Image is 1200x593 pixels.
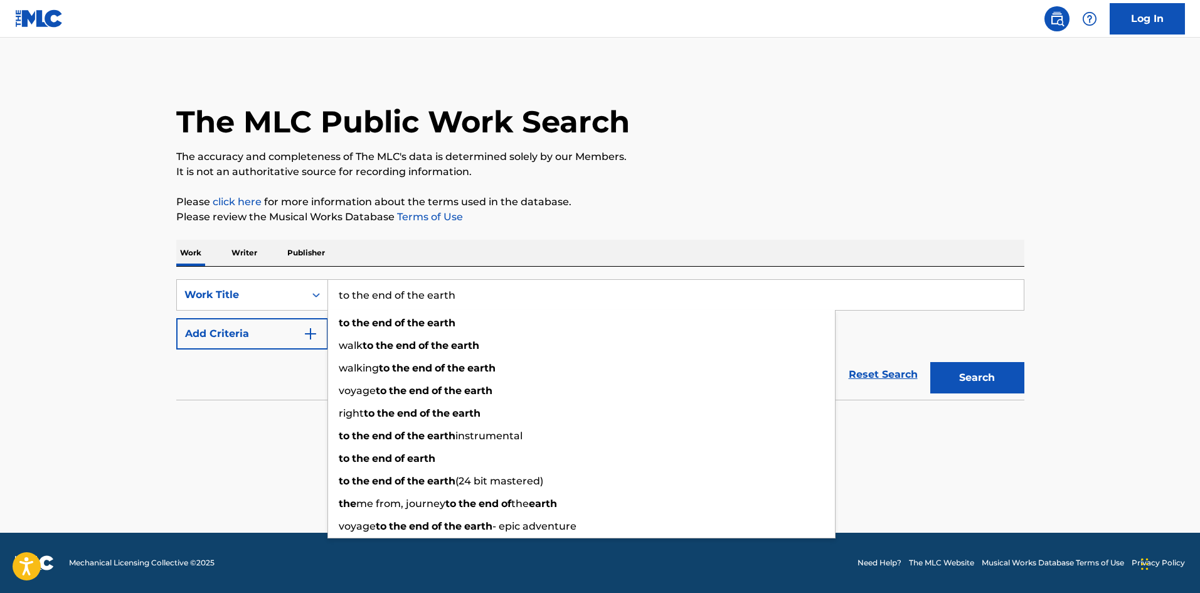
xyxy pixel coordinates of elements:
[407,317,425,329] strong: the
[455,475,543,487] span: (24 bit mastered)
[284,240,329,266] p: Publisher
[372,475,392,487] strong: end
[435,362,445,374] strong: of
[395,475,405,487] strong: of
[184,287,297,302] div: Work Title
[982,557,1124,569] a: Musical Works Database Terms of Use
[407,475,425,487] strong: the
[444,385,462,397] strong: the
[339,317,349,329] strong: to
[339,339,363,351] span: walk
[452,407,481,419] strong: earth
[479,498,499,510] strong: end
[352,475,369,487] strong: the
[392,362,410,374] strong: the
[492,520,576,532] span: - epic adventure
[858,557,901,569] a: Need Help?
[418,339,428,351] strong: of
[377,407,395,419] strong: the
[352,452,369,464] strong: the
[389,520,406,532] strong: the
[339,520,376,532] span: voyage
[459,498,476,510] strong: the
[511,498,529,510] span: the
[432,407,450,419] strong: the
[407,430,425,442] strong: the
[376,385,386,397] strong: to
[339,475,349,487] strong: to
[396,339,416,351] strong: end
[352,317,369,329] strong: the
[1044,6,1070,31] a: Public Search
[431,339,449,351] strong: the
[1077,6,1102,31] div: Help
[1132,557,1185,569] a: Privacy Policy
[397,407,417,419] strong: end
[395,211,463,223] a: Terms of Use
[1082,11,1097,26] img: help
[176,210,1024,225] p: Please review the Musical Works Database
[356,498,445,510] span: me from, journey
[529,498,557,510] strong: earth
[352,430,369,442] strong: the
[15,555,54,570] img: logo
[447,362,465,374] strong: the
[432,520,442,532] strong: of
[451,339,479,351] strong: earth
[842,361,924,388] a: Reset Search
[930,362,1024,393] button: Search
[364,407,374,419] strong: to
[176,279,1024,400] form: Search Form
[395,430,405,442] strong: of
[372,452,392,464] strong: end
[395,317,405,329] strong: of
[339,498,356,510] strong: the
[176,195,1024,210] p: Please for more information about the terms used in the database.
[1110,3,1185,35] a: Log In
[228,240,261,266] p: Writer
[176,164,1024,179] p: It is not an authoritative source for recording information.
[213,196,262,208] a: click here
[395,452,405,464] strong: of
[1137,533,1200,593] iframe: Chat Widget
[501,498,511,510] strong: of
[455,430,523,442] span: instrumental
[1141,545,1149,583] div: Drag
[379,362,390,374] strong: to
[372,430,392,442] strong: end
[376,339,393,351] strong: the
[464,385,492,397] strong: earth
[432,385,442,397] strong: of
[445,498,456,510] strong: to
[464,520,492,532] strong: earth
[420,407,430,419] strong: of
[15,9,63,28] img: MLC Logo
[339,407,364,419] span: right
[427,317,455,329] strong: earth
[339,452,349,464] strong: to
[1049,11,1065,26] img: search
[303,326,318,341] img: 9d2ae6d4665cec9f34b9.svg
[412,362,432,374] strong: end
[363,339,373,351] strong: to
[409,385,429,397] strong: end
[444,520,462,532] strong: the
[176,149,1024,164] p: The accuracy and completeness of The MLC's data is determined solely by our Members.
[376,520,386,532] strong: to
[467,362,496,374] strong: earth
[427,475,455,487] strong: earth
[176,240,205,266] p: Work
[339,362,379,374] span: walking
[176,318,328,350] button: Add Criteria
[372,317,392,329] strong: end
[407,452,435,464] strong: earth
[339,430,349,442] strong: to
[409,520,429,532] strong: end
[339,385,376,397] span: voyage
[389,385,406,397] strong: the
[69,557,215,569] span: Mechanical Licensing Collective © 2025
[176,103,630,141] h1: The MLC Public Work Search
[909,557,974,569] a: The MLC Website
[427,430,455,442] strong: earth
